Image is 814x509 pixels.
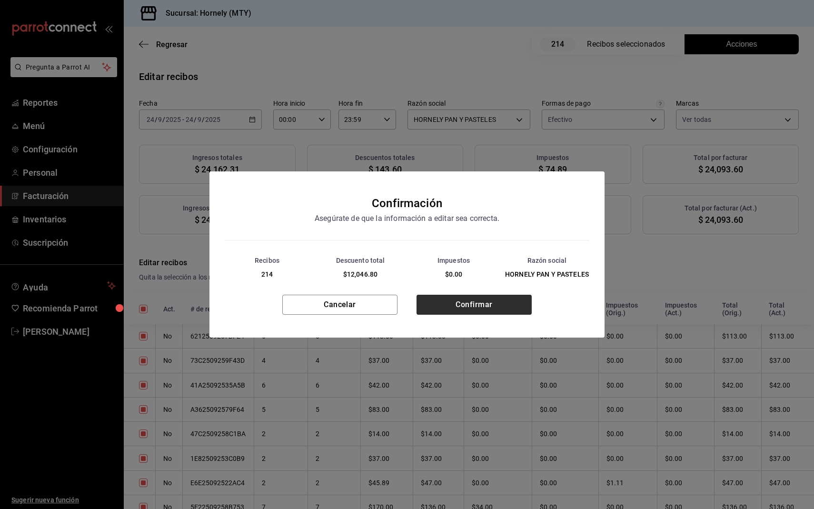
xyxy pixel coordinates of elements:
span: $0.00 [445,270,463,278]
div: Confirmación [372,194,442,212]
div: Descuento total [314,256,407,266]
div: Impuestos [407,256,500,266]
div: Razón social [501,256,593,266]
button: Confirmar [417,295,532,315]
div: Recibos [221,256,313,266]
div: 214 [221,269,313,279]
div: HORNELY PAN Y PASTELES [501,269,593,279]
button: Cancelar [282,295,397,315]
div: Asegúrate de que la información a editar sea correcta. [274,212,540,225]
span: $12,046.80 [343,270,377,278]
